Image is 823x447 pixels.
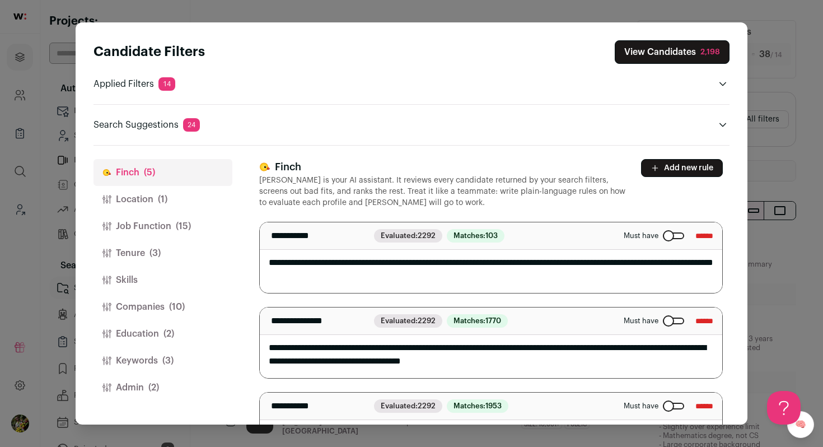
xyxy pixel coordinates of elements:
[183,118,200,132] span: 24
[93,77,175,91] p: Applied Filters
[716,77,730,91] button: Open applied filters
[624,402,658,411] span: Must have
[93,320,232,347] button: Education(2)
[162,354,174,367] span: (3)
[767,391,801,425] iframe: Help Scout Beacon - Open
[485,232,498,239] span: 103
[259,175,628,208] p: [PERSON_NAME] is your AI assistant. It reviews every candidate returned by your search filters, s...
[615,40,730,64] button: Close search preferences
[418,402,436,409] span: 2292
[144,166,155,179] span: (5)
[93,267,232,294] button: Skills
[447,399,508,413] span: Matches:
[485,402,502,409] span: 1953
[148,381,159,394] span: (2)
[93,45,205,59] strong: Candidate Filters
[163,327,174,341] span: (2)
[93,294,232,320] button: Companies(10)
[624,231,658,240] span: Must have
[149,246,161,260] span: (3)
[93,347,232,374] button: Keywords(3)
[447,314,508,328] span: Matches:
[176,220,191,233] span: (15)
[93,240,232,267] button: Tenure(3)
[418,317,436,324] span: 2292
[641,159,723,177] button: Add new rule
[169,300,185,314] span: (10)
[93,159,232,186] button: Finch(5)
[624,316,658,325] span: Must have
[447,229,504,243] span: Matches:
[93,213,232,240] button: Job Function(15)
[93,118,200,132] p: Search Suggestions
[700,46,720,58] div: 2,198
[374,399,442,413] span: Evaluated:
[259,159,628,175] h3: Finch
[93,186,232,213] button: Location(1)
[418,232,436,239] span: 2292
[787,411,814,438] a: 🧠
[158,77,175,91] span: 14
[374,314,442,328] span: Evaluated:
[374,229,442,243] span: Evaluated:
[158,193,167,206] span: (1)
[93,374,232,401] button: Admin(2)
[485,317,501,324] span: 1770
